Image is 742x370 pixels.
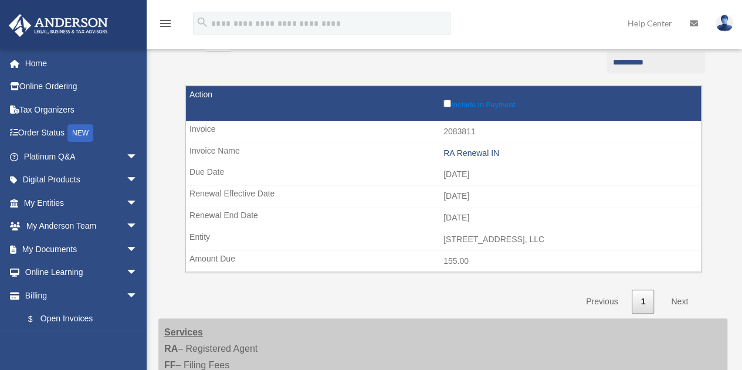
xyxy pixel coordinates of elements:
img: Anderson Advisors Platinum Portal [5,14,111,37]
a: Online Learningarrow_drop_down [8,261,155,284]
strong: Services [164,327,203,337]
span: arrow_drop_down [126,168,150,192]
td: [DATE] [186,185,701,208]
strong: RA [164,344,178,354]
i: search [196,16,209,29]
a: Next [662,290,697,314]
strong: FF [164,360,176,370]
a: Order StatusNEW [8,121,155,145]
a: My Documentsarrow_drop_down [8,237,155,261]
a: Previous [577,290,626,314]
a: Digital Productsarrow_drop_down [8,168,155,192]
span: arrow_drop_down [126,237,150,262]
span: $ [35,312,40,327]
td: [DATE] [186,164,701,186]
div: RA Renewal IN [443,148,695,158]
td: 155.00 [186,250,701,273]
td: [STREET_ADDRESS], LLC [186,229,701,251]
td: 2083811 [186,121,701,143]
span: arrow_drop_down [126,284,150,308]
span: arrow_drop_down [126,261,150,285]
div: NEW [67,124,93,142]
span: arrow_drop_down [126,215,150,239]
a: menu [158,21,172,30]
label: Include in Payment [443,97,695,109]
a: My Entitiesarrow_drop_down [8,191,155,215]
span: arrow_drop_down [126,145,150,169]
a: $Open Invoices [16,307,144,331]
a: Billingarrow_drop_down [8,284,150,307]
a: Online Ordering [8,75,155,99]
label: Search: [603,37,701,73]
img: User Pic [716,15,733,32]
input: Search: [607,52,705,74]
a: Platinum Q&Aarrow_drop_down [8,145,155,168]
a: 1 [632,290,654,314]
label: Show entries [185,37,258,64]
td: [DATE] [186,207,701,229]
input: Include in Payment [443,100,451,107]
span: arrow_drop_down [126,191,150,215]
a: My Anderson Teamarrow_drop_down [8,215,155,238]
a: Tax Organizers [8,98,155,121]
i: menu [158,16,172,30]
a: Home [8,52,155,75]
